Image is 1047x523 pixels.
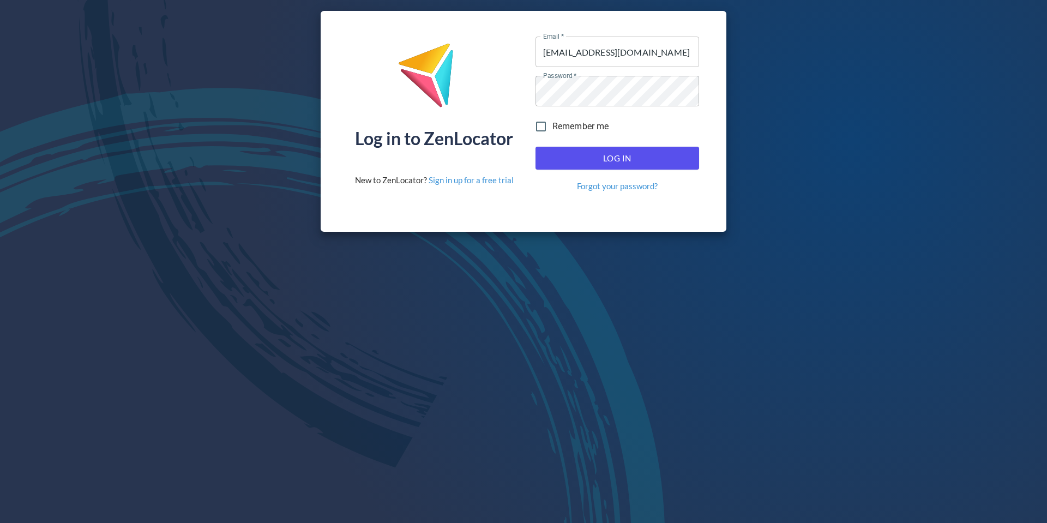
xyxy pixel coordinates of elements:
span: Log In [547,151,687,165]
div: New to ZenLocator? [355,175,514,186]
a: Forgot your password? [577,181,658,192]
a: Sign in up for a free trial [429,175,514,185]
img: ZenLocator [398,43,471,116]
div: Log in to ZenLocator [355,130,513,147]
input: name@company.com [535,37,699,67]
button: Log In [535,147,699,170]
span: Remember me [552,120,609,133]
